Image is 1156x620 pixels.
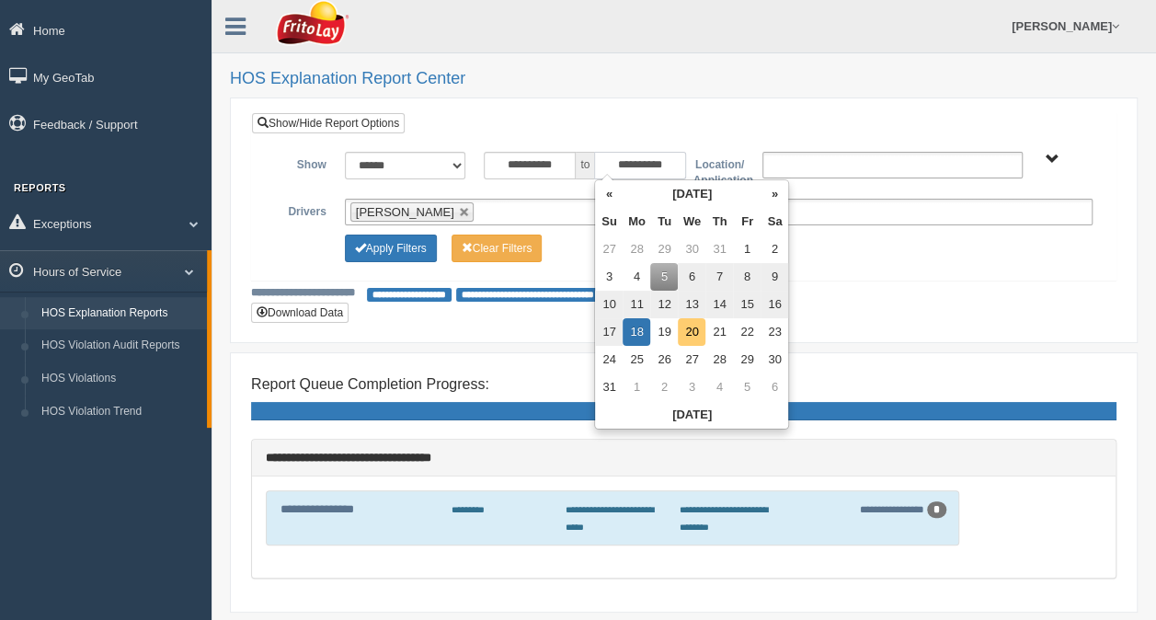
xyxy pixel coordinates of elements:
[650,235,678,263] td: 29
[33,329,207,362] a: HOS Violation Audit Reports
[33,396,207,429] a: HOS Violation Trend
[252,113,405,133] a: Show/Hide Report Options
[650,291,678,318] td: 12
[761,263,788,291] td: 9
[623,318,650,346] td: 18
[650,318,678,346] td: 19
[678,208,705,235] th: We
[623,263,650,291] td: 4
[650,208,678,235] th: Tu
[595,346,623,373] td: 24
[595,180,623,208] th: «
[705,235,733,263] td: 31
[595,373,623,401] td: 31
[595,401,788,429] th: [DATE]
[705,346,733,373] td: 28
[678,373,705,401] td: 3
[705,291,733,318] td: 14
[761,235,788,263] td: 2
[683,152,753,189] label: Location/ Application
[33,362,207,396] a: HOS Violations
[733,263,761,291] td: 8
[266,152,336,174] label: Show
[595,263,623,291] td: 3
[650,373,678,401] td: 2
[650,346,678,373] td: 26
[733,373,761,401] td: 5
[623,346,650,373] td: 25
[678,235,705,263] td: 30
[761,346,788,373] td: 30
[733,235,761,263] td: 1
[705,318,733,346] td: 21
[705,263,733,291] td: 7
[678,346,705,373] td: 27
[452,235,543,262] button: Change Filter Options
[576,152,594,179] span: to
[705,208,733,235] th: Th
[623,180,761,208] th: [DATE]
[251,303,349,323] button: Download Data
[650,263,678,291] td: 5
[251,376,1116,393] h4: Report Queue Completion Progress:
[345,235,437,262] button: Change Filter Options
[678,318,705,346] td: 20
[733,208,761,235] th: Fr
[705,373,733,401] td: 4
[678,263,705,291] td: 6
[623,291,650,318] td: 11
[678,291,705,318] td: 13
[733,346,761,373] td: 29
[733,318,761,346] td: 22
[595,318,623,346] td: 17
[623,235,650,263] td: 28
[266,199,336,221] label: Drivers
[761,318,788,346] td: 23
[761,180,788,208] th: »
[761,208,788,235] th: Sa
[33,297,207,330] a: HOS Explanation Reports
[595,235,623,263] td: 27
[230,70,1138,88] h2: HOS Explanation Report Center
[595,291,623,318] td: 10
[595,208,623,235] th: Su
[623,208,650,235] th: Mo
[761,291,788,318] td: 16
[623,373,650,401] td: 1
[761,373,788,401] td: 6
[733,291,761,318] td: 15
[356,205,454,219] span: [PERSON_NAME]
